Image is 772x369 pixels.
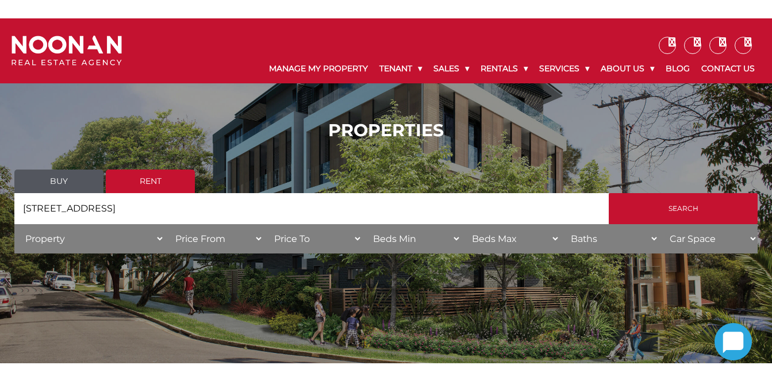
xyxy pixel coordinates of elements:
h1: PROPERTIES [14,120,758,141]
input: Search by suburb, postcode or area [14,193,609,224]
a: Buy [14,170,103,193]
a: Rent [106,170,195,193]
a: Services [533,54,595,83]
a: About Us [595,54,660,83]
img: Noonan Real Estate Agency [11,36,122,66]
a: Blog [660,54,696,83]
a: Sales [428,54,475,83]
a: Contact Us [696,54,761,83]
a: Tenant [374,54,428,83]
a: Manage My Property [263,54,374,83]
input: Search [609,193,758,224]
a: Rentals [475,54,533,83]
